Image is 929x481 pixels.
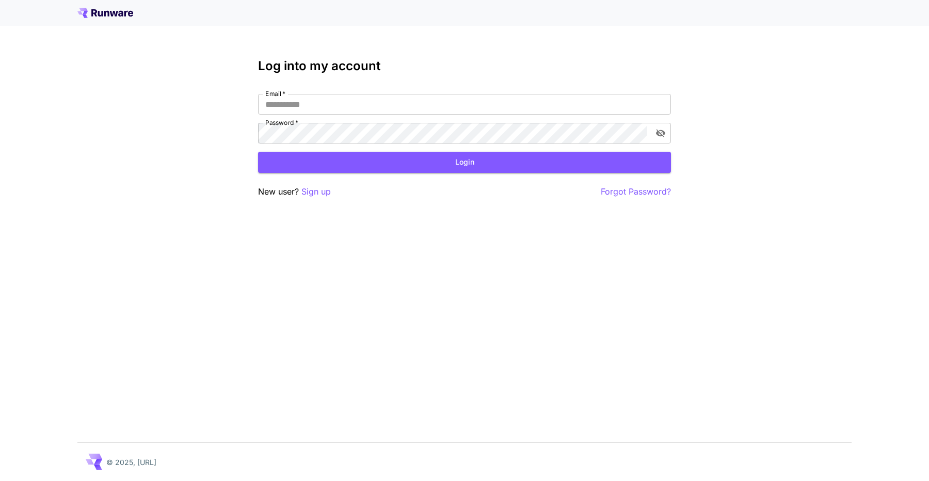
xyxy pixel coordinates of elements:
label: Email [265,89,285,98]
button: Forgot Password? [601,185,671,198]
h3: Log into my account [258,59,671,73]
label: Password [265,118,298,127]
p: © 2025, [URL] [106,457,156,468]
button: Login [258,152,671,173]
button: toggle password visibility [651,124,670,142]
p: New user? [258,185,331,198]
button: Sign up [301,185,331,198]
